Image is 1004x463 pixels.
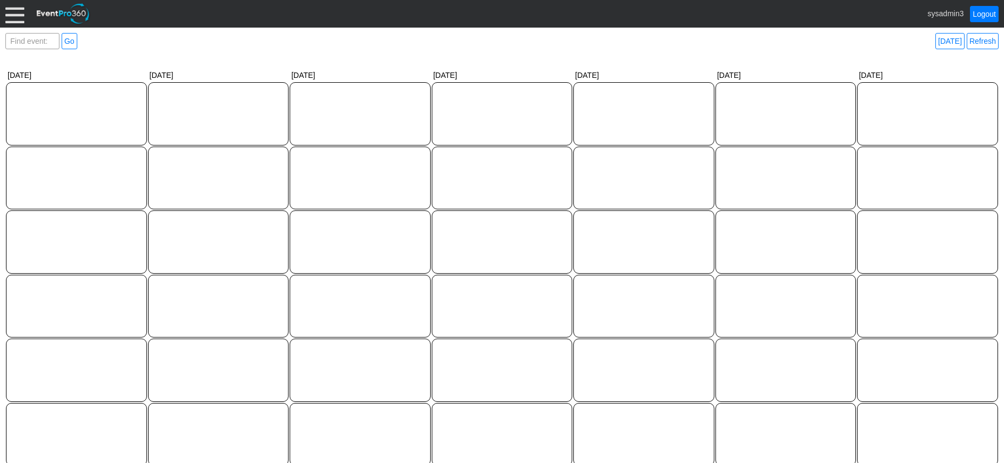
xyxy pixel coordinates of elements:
div: [DATE] [148,69,290,82]
div: [DATE] [431,69,573,82]
a: Logout [970,6,999,22]
div: [DATE] [715,69,857,82]
img: EventPro360 [35,2,91,26]
div: [DATE] [5,69,148,82]
a: Go [62,33,77,49]
div: Menu: Click or 'Crtl+M' to toggle menu open/close [5,4,24,23]
span: Find event: enter title [8,34,57,59]
a: Refresh [967,33,999,49]
a: [DATE] [935,33,965,49]
span: sysadmin3 [928,9,964,17]
div: [DATE] [289,69,431,82]
div: [DATE] [856,69,999,82]
div: [DATE] [573,69,715,82]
